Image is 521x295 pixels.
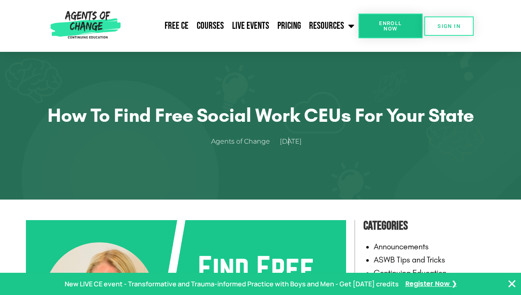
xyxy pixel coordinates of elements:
[405,278,457,290] a: Register Now ❯
[358,14,422,38] a: Enroll Now
[65,278,399,290] p: New LIVE CE event - Transformative and Trauma-informed Practice with Boys and Men - Get [DATE] cr...
[437,23,461,29] span: SIGN IN
[124,16,358,36] nav: Menu
[374,268,447,278] a: Continuing Education
[305,16,358,36] a: Resources
[424,16,474,36] a: SIGN IN
[507,279,517,289] button: Close Banner
[228,16,273,36] a: Live Events
[374,242,429,251] a: Announcements
[211,136,278,148] a: Agents of Change
[211,136,270,148] span: Agents of Change
[160,16,193,36] a: Free CE
[372,21,409,31] span: Enroll Now
[374,255,445,265] a: ASWB Tips and Tricks
[363,216,495,236] h4: Categories
[193,16,228,36] a: Courses
[280,136,310,148] a: [DATE]
[280,137,302,145] time: [DATE]
[47,104,474,127] h1: How to Find Free Social Work CEUs for Your State
[273,16,305,36] a: Pricing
